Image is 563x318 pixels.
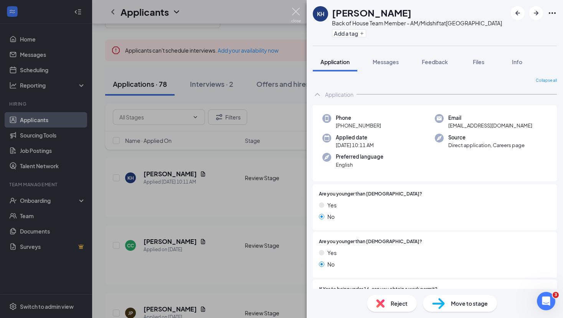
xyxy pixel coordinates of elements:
span: Email [448,114,532,122]
span: Applied date [336,134,374,141]
span: Source [448,134,525,141]
span: [PHONE_NUMBER] [336,122,381,129]
span: Are you younger than [DEMOGRAPHIC_DATA]? [319,238,422,245]
button: ArrowRight [529,6,543,20]
div: KH [317,10,324,18]
span: Move to stage [451,299,488,308]
div: Application [325,91,353,98]
span: No [327,212,335,221]
span: Phone [336,114,381,122]
span: [DATE] 10:11 AM [336,141,374,149]
h1: [PERSON_NAME] [332,6,411,19]
span: Yes [327,201,337,209]
span: Yes [327,248,337,257]
svg: Plus [360,31,364,36]
span: No [327,260,335,268]
span: [EMAIL_ADDRESS][DOMAIN_NAME] [448,122,532,129]
button: ArrowLeftNew [511,6,525,20]
svg: ArrowLeftNew [513,8,522,18]
button: PlusAdd a tag [332,29,366,37]
span: 3 [553,292,559,298]
svg: Ellipses [548,8,557,18]
span: Preferred language [336,153,383,161]
span: If Yes to being under 16, can you obtain a work permit? [319,286,438,293]
span: Collapse all [536,78,557,84]
span: Info [512,58,522,65]
iframe: Intercom live chat [537,292,555,310]
span: Files [473,58,484,65]
span: Direct application, Careers page [448,141,525,149]
svg: ChevronUp [313,90,322,99]
span: English [336,161,383,169]
span: Messages [373,58,399,65]
span: Reject [391,299,408,308]
span: Feedback [422,58,448,65]
svg: ArrowRight [532,8,541,18]
div: Back of House Team Member - AM/Midshift at [GEOGRAPHIC_DATA] [332,19,502,27]
span: Application [320,58,350,65]
span: Are you younger than [DEMOGRAPHIC_DATA]? [319,190,422,198]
